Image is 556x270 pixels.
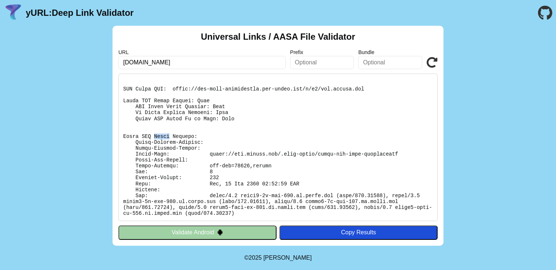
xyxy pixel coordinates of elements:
div: Copy Results [283,229,434,236]
a: Michael Ibragimchayev's Personal Site [263,255,312,261]
h2: Universal Links / AASA File Validator [201,32,355,42]
footer: © [244,246,311,270]
img: yURL Logo [4,3,23,22]
img: droidIcon.svg [217,229,223,235]
input: Optional [358,56,422,69]
label: URL [118,49,286,55]
input: Required [118,56,286,69]
label: Prefix [290,49,354,55]
label: Bundle [358,49,422,55]
input: Optional [290,56,354,69]
span: 2025 [249,255,262,261]
button: Copy Results [279,225,438,239]
button: Validate Android [118,225,277,239]
pre: Lorem ipsu do: sitam://con.adipis.eli/.sedd-eiusm/tempo-inc-utla-etdoloremag Al Enimadmi: Veni Qu... [118,74,438,221]
a: yURL:Deep Link Validator [26,8,133,18]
